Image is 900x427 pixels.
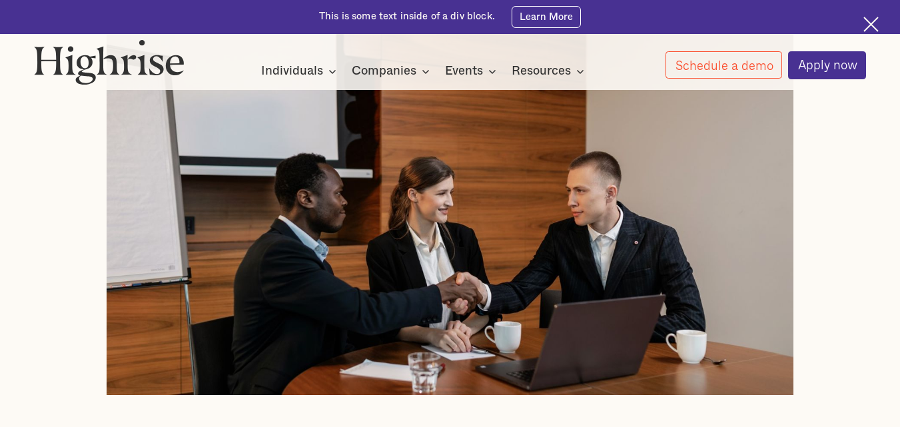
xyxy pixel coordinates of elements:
[512,63,588,79] div: Resources
[512,63,571,79] div: Resources
[788,51,867,79] a: Apply now
[512,6,581,28] a: Learn More
[863,17,879,32] img: Cross icon
[34,39,185,85] img: Highrise logo
[261,63,340,79] div: Individuals
[666,51,783,79] a: Schedule a demo
[352,63,434,79] div: Companies
[261,63,323,79] div: Individuals
[445,63,500,79] div: Events
[445,63,483,79] div: Events
[319,10,495,23] div: This is some text inside of a div block.
[352,63,416,79] div: Companies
